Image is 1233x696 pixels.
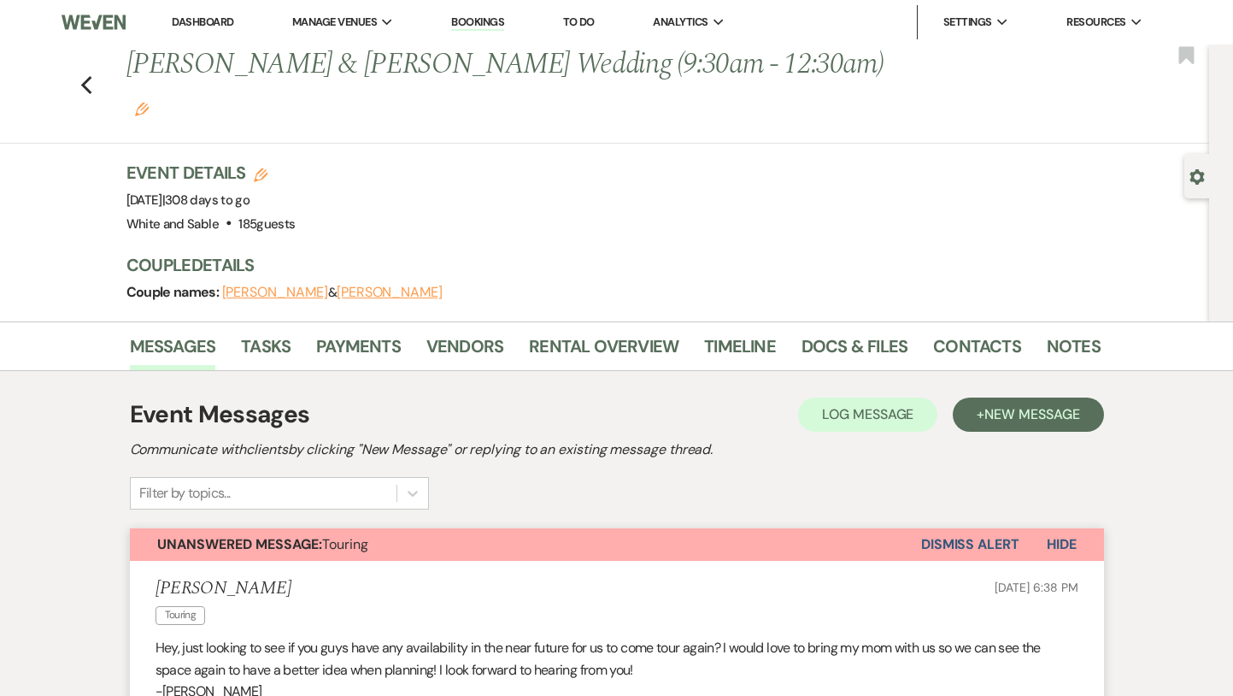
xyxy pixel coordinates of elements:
[126,283,222,301] span: Couple names:
[222,284,443,301] span: &
[995,580,1077,595] span: [DATE] 6:38 PM
[1047,535,1077,553] span: Hide
[172,15,233,29] a: Dashboard
[156,606,206,624] span: Touring
[130,333,216,370] a: Messages
[451,15,504,31] a: Bookings
[1066,14,1125,31] span: Resources
[126,215,219,233] span: White and Sable
[984,405,1079,423] span: New Message
[801,333,907,370] a: Docs & Files
[156,578,291,599] h5: [PERSON_NAME]
[943,14,992,31] span: Settings
[292,14,377,31] span: Manage Venues
[139,483,231,504] div: Filter by topics...
[1047,333,1101,370] a: Notes
[126,161,296,185] h3: Event Details
[130,439,1104,460] h2: Communicate with clients by clicking "New Message" or replying to an existing message thread.
[238,215,295,233] span: 185 guests
[653,14,708,31] span: Analytics
[130,397,310,433] h1: Event Messages
[241,333,291,370] a: Tasks
[316,333,401,370] a: Payments
[135,101,149,116] button: Edit
[426,333,503,370] a: Vendors
[798,398,937,432] button: Log Message
[126,253,1083,277] h3: Couple Details
[529,333,678,370] a: Rental Overview
[953,398,1103,432] button: +New Message
[126,44,892,126] h1: [PERSON_NAME] & [PERSON_NAME] Wedding (9:30am - 12:30am)
[156,637,1078,681] p: Hey, just looking to see if you guys have any availability in the near future for us to come tour...
[157,535,368,553] span: Touring
[822,405,913,423] span: Log Message
[704,333,776,370] a: Timeline
[1189,168,1205,184] button: Open lead details
[1019,528,1104,561] button: Hide
[62,4,126,40] img: Weven Logo
[222,286,328,299] button: [PERSON_NAME]
[921,528,1019,561] button: Dismiss Alert
[337,286,443,299] button: [PERSON_NAME]
[165,192,250,209] span: 308 days to go
[563,15,595,29] a: To Do
[162,192,250,209] span: |
[157,535,322,553] strong: Unanswered Message:
[130,528,921,561] button: Unanswered Message:Touring
[126,192,250,209] span: [DATE]
[933,333,1021,370] a: Contacts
